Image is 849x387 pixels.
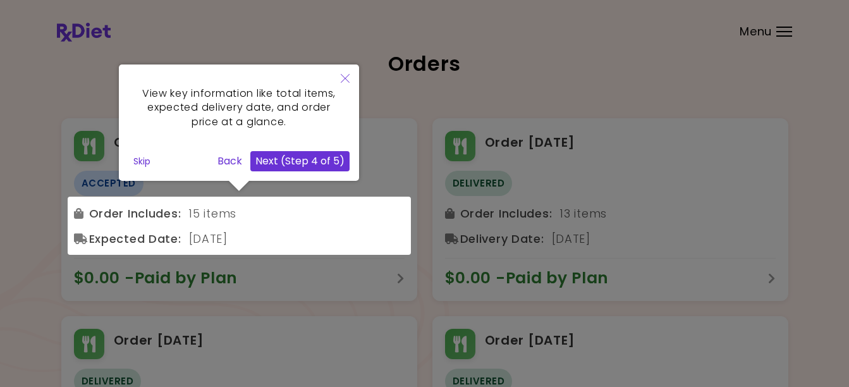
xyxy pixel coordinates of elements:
button: Skip [128,152,156,171]
div: View key information like total items, expected delivery date, and order price at a glance. [128,74,350,142]
button: Back [212,151,247,171]
button: Next (Step 4 of 5) [250,151,350,171]
button: Close [331,64,359,94]
div: View key information like total items, expected delivery date, and order price at a glance. [119,64,359,181]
